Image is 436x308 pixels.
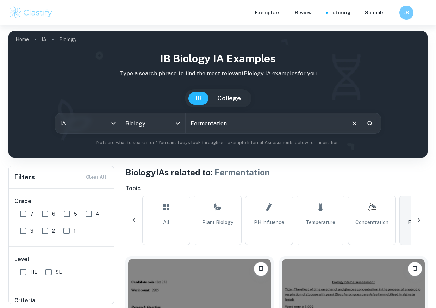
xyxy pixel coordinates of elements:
h6: Level [14,255,109,264]
h1: Biology IAs related to: [125,166,428,179]
span: HL [30,268,37,276]
span: All [163,218,169,226]
span: 4 [96,210,99,218]
span: Concentration [355,218,388,226]
button: Bookmark [408,262,422,276]
button: Bookmark [254,262,268,276]
a: Schools [365,9,385,17]
button: Help and Feedback [390,11,394,14]
img: profile cover [8,31,428,158]
input: E.g. photosynthesis, coffee and protein, HDI and diabetes... [186,113,345,133]
a: Tutoring [329,9,351,17]
button: JB [399,6,413,20]
span: Fermentation [214,167,270,177]
a: Home [15,35,29,44]
span: 7 [30,210,33,218]
span: 3 [30,227,33,235]
img: Clastify logo [8,6,53,20]
span: pH Influence [254,218,284,226]
button: Open [173,118,183,128]
h6: Criteria [14,296,35,305]
span: 6 [52,210,55,218]
h1: IB Biology IA examples [14,51,422,67]
button: College [210,92,248,105]
p: Exemplars [255,9,281,17]
a: IA [42,35,46,44]
p: Type a search phrase to find the most relevant Biology IA examples for you [14,69,422,78]
div: IA [55,113,120,133]
span: Temperature [306,218,335,226]
h6: Grade [14,197,109,205]
button: IB [188,92,209,105]
p: Not sure what to search for? You can always look through our example Internal Assessments below f... [14,139,422,146]
h6: Topic [125,184,428,193]
span: SL [56,268,62,276]
button: Search [364,117,376,129]
span: 2 [52,227,55,235]
p: Review [295,9,312,17]
p: Biology [59,36,76,43]
h6: Filters [14,172,35,182]
span: 5 [74,210,77,218]
h6: JB [403,9,411,17]
span: 1 [74,227,76,235]
span: Plant Biology [202,218,233,226]
button: Clear [348,117,361,130]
